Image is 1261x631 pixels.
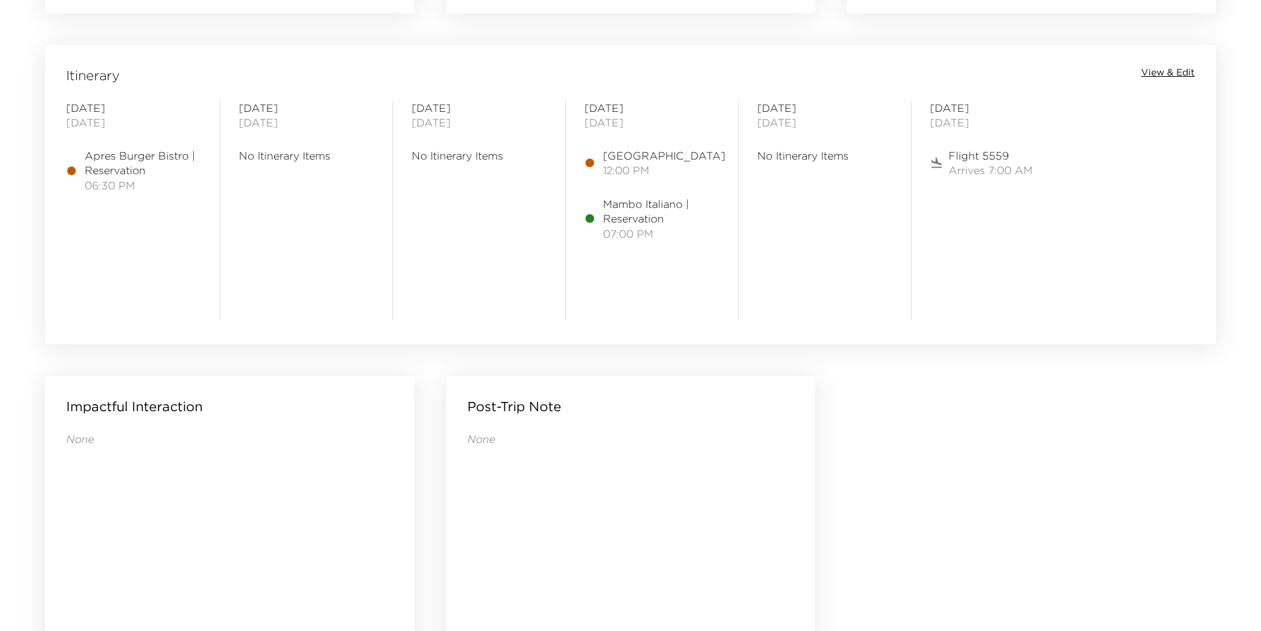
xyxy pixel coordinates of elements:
span: 07:00 PM [603,226,720,241]
span: [DATE] [239,101,374,115]
span: [DATE] [412,115,547,130]
p: Post-Trip Note [467,397,561,416]
span: Apres Burger Bistro | Reservation [85,148,201,178]
span: [DATE] [584,101,720,115]
span: [DATE] [66,115,201,130]
span: [DATE] [412,101,547,115]
span: [DATE] [584,115,720,130]
span: [DATE] [239,115,374,130]
p: None [66,432,393,446]
span: [DATE] [757,115,892,130]
span: Itinerary [66,66,120,85]
p: Impactful Interaction [66,397,203,416]
span: No Itinerary Items [757,148,892,163]
span: [DATE] [930,115,1065,130]
span: No Itinerary Items [412,148,547,163]
span: 06:30 PM [85,178,201,193]
p: None [467,432,794,446]
span: [DATE] [66,101,201,115]
span: Flight 5559 [949,148,1033,163]
span: No Itinerary Items [239,148,374,163]
span: [GEOGRAPHIC_DATA] [603,148,725,163]
button: View & Edit [1141,66,1195,79]
span: [DATE] [930,101,1065,115]
span: Mambo Italiano | Reservation [603,197,720,226]
span: [DATE] [757,101,892,115]
span: Arrives 7:00 AM [949,163,1033,177]
span: 12:00 PM [603,163,725,177]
